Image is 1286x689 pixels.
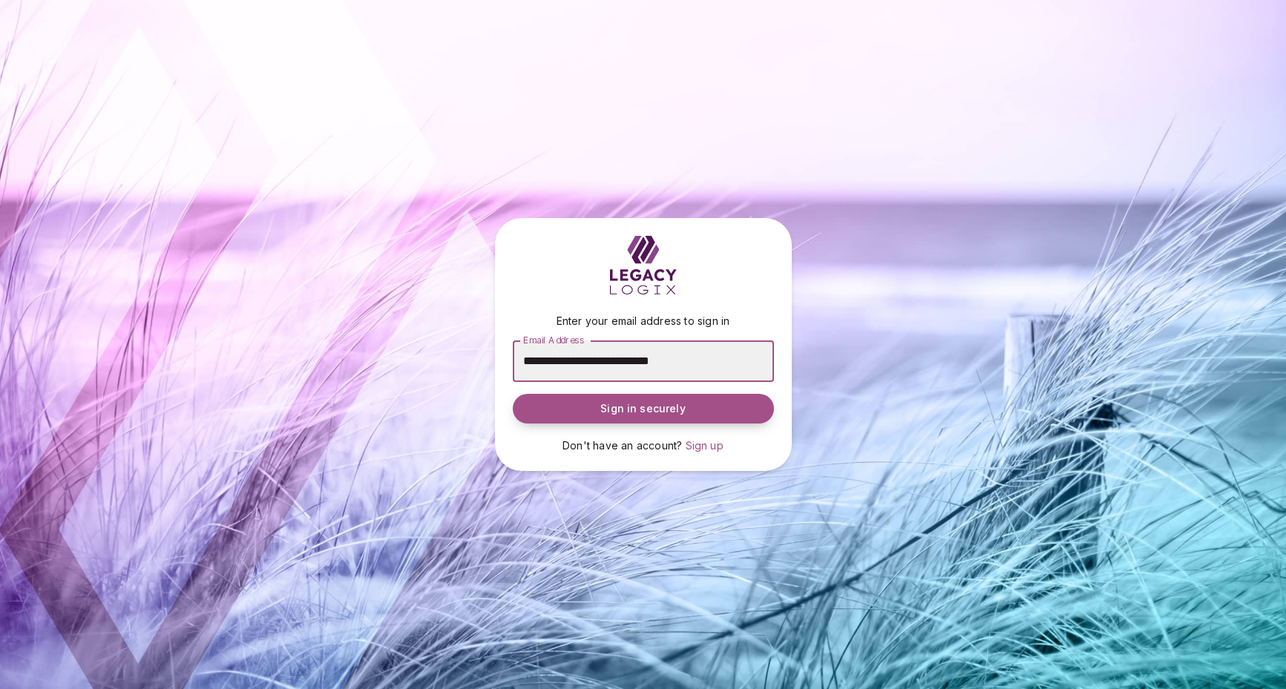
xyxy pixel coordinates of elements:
[523,334,584,346] span: Email Address
[600,401,685,416] span: Sign in securely
[513,394,774,423] button: Sign in securely
[562,439,682,452] span: Don't have an account?
[686,438,724,453] a: Sign up
[686,439,724,452] span: Sign up
[557,314,730,327] span: Enter your email address to sign in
